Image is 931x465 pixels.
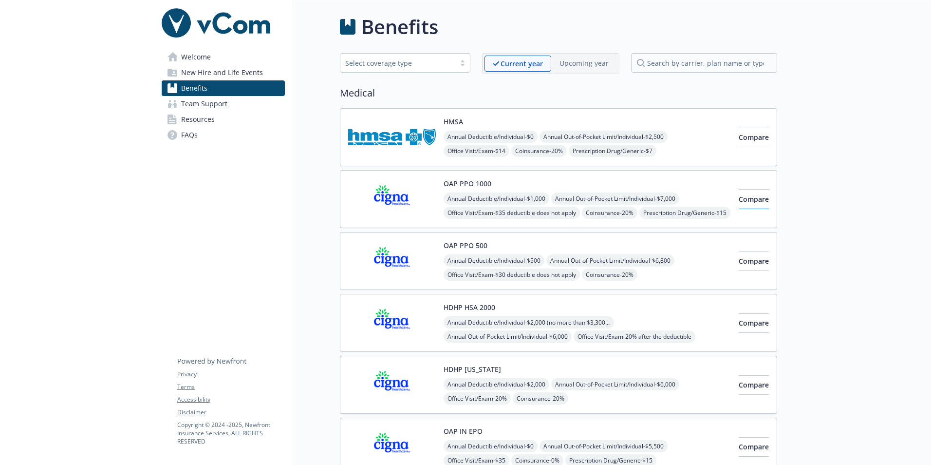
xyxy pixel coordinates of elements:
[361,12,438,41] h1: Benefits
[162,65,285,80] a: New Hire and Life Events
[559,58,609,68] p: Upcoming year
[177,383,284,391] a: Terms
[181,127,198,143] span: FAQs
[739,256,769,266] span: Compare
[444,302,495,312] button: HDHP HSA 2000
[739,375,769,395] button: Compare
[511,145,567,157] span: Coinsurance - 20%
[444,426,483,436] button: OAP IN EPO
[162,127,285,143] a: FAQs
[501,58,543,69] p: Current year
[444,364,501,374] button: HDHP [US_STATE]
[181,112,215,127] span: Resources
[582,269,637,281] span: Coinsurance - 20%
[739,380,769,389] span: Compare
[444,269,580,281] span: Office Visit/Exam - $30 deductible does not apply
[444,378,549,390] span: Annual Deductible/Individual - $2,000
[348,116,436,158] img: Hawaii Medical Service Association carrier logo
[348,302,436,344] img: CIGNA carrier logo
[348,178,436,220] img: CIGNA carrier logo
[177,370,284,379] a: Privacy
[444,207,580,219] span: Office Visit/Exam - $35 deductible does not apply
[181,49,211,65] span: Welcome
[739,133,769,142] span: Compare
[639,207,730,219] span: Prescription Drug/Generic - $15
[348,240,436,282] img: CIGNA carrier logo
[540,440,668,452] span: Annual Out-of-Pocket Limit/Individual - $5,500
[444,254,544,267] span: Annual Deductible/Individual - $500
[631,53,777,73] input: search by carrier, plan name or type
[444,440,538,452] span: Annual Deductible/Individual - $0
[513,392,568,405] span: Coinsurance - 20%
[345,58,450,68] div: Select coverage type
[444,145,509,157] span: Office Visit/Exam - $14
[574,330,695,343] span: Office Visit/Exam - 20% after the deductible
[582,207,637,219] span: Coinsurance - 20%
[739,437,769,457] button: Compare
[739,252,769,271] button: Compare
[444,178,491,189] button: OAP PPO 1000
[444,392,511,405] span: Office Visit/Exam - 20%
[177,421,284,446] p: Copyright © 2024 - 2025 , Newfront Insurance Services, ALL RIGHTS RESERVED
[177,408,284,417] a: Disclaimer
[739,194,769,204] span: Compare
[181,96,227,112] span: Team Support
[739,190,769,209] button: Compare
[348,364,436,406] img: CIGNA carrier logo
[162,96,285,112] a: Team Support
[181,80,207,96] span: Benefits
[739,318,769,328] span: Compare
[551,193,679,205] span: Annual Out-of-Pocket Limit/Individual - $7,000
[444,316,614,329] span: Annual Deductible/Individual - $2,000 (no more than $3,300 per individual - within a family)
[162,80,285,96] a: Benefits
[177,395,284,404] a: Accessibility
[181,65,263,80] span: New Hire and Life Events
[546,254,674,267] span: Annual Out-of-Pocket Limit/Individual - $6,800
[444,193,549,205] span: Annual Deductible/Individual - $1,000
[569,145,656,157] span: Prescription Drug/Generic - $7
[551,378,679,390] span: Annual Out-of-Pocket Limit/Individual - $6,000
[444,131,538,143] span: Annual Deductible/Individual - $0
[340,86,777,100] h2: Medical
[739,313,769,333] button: Compare
[162,112,285,127] a: Resources
[739,442,769,451] span: Compare
[162,49,285,65] a: Welcome
[444,330,572,343] span: Annual Out-of-Pocket Limit/Individual - $6,000
[551,56,617,72] span: Upcoming year
[444,116,463,127] button: HMSA
[540,131,668,143] span: Annual Out-of-Pocket Limit/Individual - $2,500
[739,128,769,147] button: Compare
[444,240,487,251] button: OAP PPO 500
